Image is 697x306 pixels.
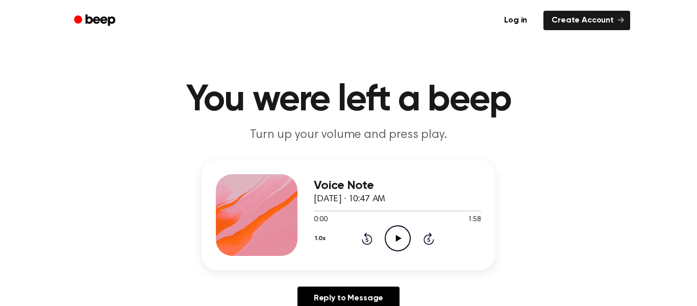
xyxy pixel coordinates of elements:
p: Turn up your volume and press play. [153,127,544,144]
a: Beep [67,11,125,31]
h1: You were left a beep [87,82,610,119]
span: [DATE] · 10:47 AM [314,195,385,204]
span: 0:00 [314,215,327,225]
span: 1:58 [468,215,481,225]
h3: Voice Note [314,179,481,193]
a: Log in [494,9,537,32]
button: 1.0x [314,230,329,247]
a: Create Account [543,11,630,30]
